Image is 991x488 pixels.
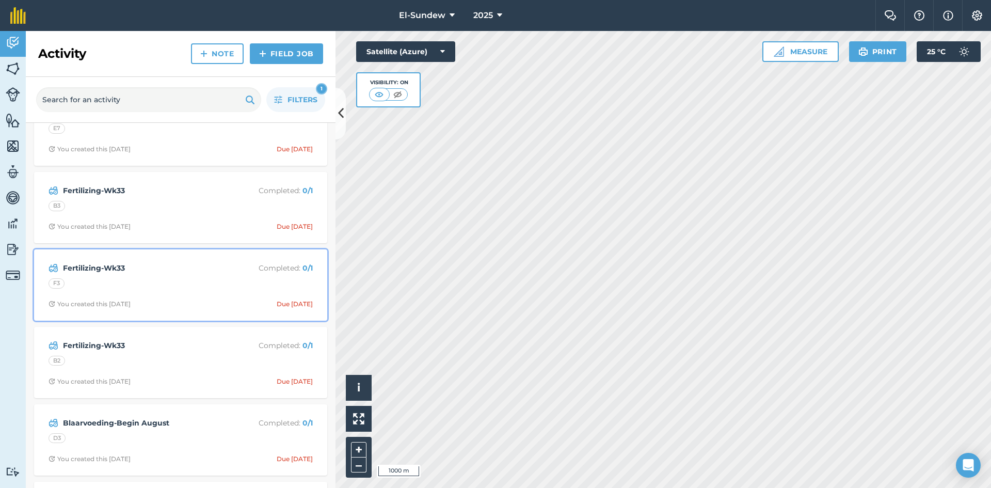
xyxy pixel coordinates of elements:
a: Blaarvoeding-Begin AugustCompleted: 0/1D3Clock with arrow pointing clockwiseYou created this [DAT... [40,411,321,469]
div: E7 [49,123,65,134]
img: A question mark icon [913,10,925,21]
img: Clock with arrow pointing clockwise [49,223,55,230]
button: Satellite (Azure) [356,41,455,62]
a: Fertilizing-Wk33Completed: 0/1B3Clock with arrow pointing clockwiseYou created this [DATE]Due [DATE] [40,178,321,237]
img: svg+xml;base64,PD94bWwgdmVyc2lvbj0iMS4wIiBlbmNvZGluZz0idXRmLTgiPz4KPCEtLSBHZW5lcmF0b3I6IEFkb2JlIE... [49,339,58,352]
p: Completed : [231,185,313,196]
img: svg+xml;base64,PHN2ZyB4bWxucz0iaHR0cDovL3d3dy53My5vcmcvMjAwMC9zdmciIHdpZHRoPSI1NiIgaGVpZ2h0PSI2MC... [6,138,20,154]
img: Clock with arrow pointing clockwise [49,378,55,385]
a: Fertilizing-Wk31/32Completed: 0/1E7Clock with arrow pointing clockwiseYou created this [DATE]Due ... [40,101,321,160]
div: Due [DATE] [277,377,313,386]
img: Clock with arrow pointing clockwise [49,455,55,462]
button: Print [849,41,907,62]
div: You created this [DATE] [49,223,131,231]
div: D3 [49,433,66,444]
div: 1 [316,83,327,95]
strong: 0 / 1 [302,186,313,195]
div: B2 [49,356,65,366]
div: Due [DATE] [277,300,313,308]
img: svg+xml;base64,PD94bWwgdmVyc2lvbj0iMS4wIiBlbmNvZGluZz0idXRmLTgiPz4KPCEtLSBHZW5lcmF0b3I6IEFkb2JlIE... [6,242,20,257]
img: Clock with arrow pointing clockwise [49,301,55,307]
strong: Fertilizing-Wk33 [63,262,227,274]
strong: 0 / 1 [302,341,313,350]
button: 25 °C [917,41,981,62]
button: Measure [762,41,839,62]
div: B3 [49,201,65,211]
strong: 0 / 1 [302,263,313,273]
img: svg+xml;base64,PD94bWwgdmVyc2lvbj0iMS4wIiBlbmNvZGluZz0idXRmLTgiPz4KPCEtLSBHZW5lcmF0b3I6IEFkb2JlIE... [49,184,58,197]
img: svg+xml;base64,PHN2ZyB4bWxucz0iaHR0cDovL3d3dy53My5vcmcvMjAwMC9zdmciIHdpZHRoPSIxOSIgaGVpZ2h0PSIyNC... [858,45,868,58]
div: Due [DATE] [277,145,313,153]
img: svg+xml;base64,PD94bWwgdmVyc2lvbj0iMS4wIiBlbmNvZGluZz0idXRmLTgiPz4KPCEtLSBHZW5lcmF0b3I6IEFkb2JlIE... [49,262,58,274]
img: fieldmargin Logo [10,7,26,24]
button: Filters [266,87,325,112]
img: svg+xml;base64,PD94bWwgdmVyc2lvbj0iMS4wIiBlbmNvZGluZz0idXRmLTgiPz4KPCEtLSBHZW5lcmF0b3I6IEFkb2JlIE... [49,417,58,429]
img: svg+xml;base64,PHN2ZyB4bWxucz0iaHR0cDovL3d3dy53My5vcmcvMjAwMC9zdmciIHdpZHRoPSI1MCIgaGVpZ2h0PSI0MC... [391,89,404,100]
div: You created this [DATE] [49,145,131,153]
div: You created this [DATE] [49,300,131,308]
span: 2025 [473,9,493,22]
img: Ruler icon [774,46,784,57]
img: svg+xml;base64,PHN2ZyB4bWxucz0iaHR0cDovL3d3dy53My5vcmcvMjAwMC9zdmciIHdpZHRoPSIxNyIgaGVpZ2h0PSIxNy... [943,9,953,22]
div: You created this [DATE] [49,377,131,386]
img: svg+xml;base64,PD94bWwgdmVyc2lvbj0iMS4wIiBlbmNvZGluZz0idXRmLTgiPz4KPCEtLSBHZW5lcmF0b3I6IEFkb2JlIE... [6,216,20,231]
h2: Activity [38,45,86,62]
p: Completed : [231,340,313,351]
img: svg+xml;base64,PD94bWwgdmVyc2lvbj0iMS4wIiBlbmNvZGluZz0idXRmLTgiPz4KPCEtLSBHZW5lcmF0b3I6IEFkb2JlIE... [6,467,20,477]
img: svg+xml;base64,PHN2ZyB4bWxucz0iaHR0cDovL3d3dy53My5vcmcvMjAwMC9zdmciIHdpZHRoPSIxNCIgaGVpZ2h0PSIyNC... [200,48,207,60]
button: + [351,442,366,458]
img: svg+xml;base64,PHN2ZyB4bWxucz0iaHR0cDovL3d3dy53My5vcmcvMjAwMC9zdmciIHdpZHRoPSIxOSIgaGVpZ2h0PSIyNC... [245,93,255,106]
strong: Blaarvoeding-Begin August [63,417,227,429]
strong: Fertilizing-Wk33 [63,185,227,196]
button: – [351,458,366,473]
p: Completed : [231,262,313,274]
a: Fertilizing-Wk33Completed: 0/1F3Clock with arrow pointing clockwiseYou created this [DATE]Due [DATE] [40,256,321,314]
div: Due [DATE] [277,223,313,231]
a: Fertilizing-Wk33Completed: 0/1B2Clock with arrow pointing clockwiseYou created this [DATE]Due [DATE] [40,333,321,392]
img: svg+xml;base64,PD94bWwgdmVyc2lvbj0iMS4wIiBlbmNvZGluZz0idXRmLTgiPz4KPCEtLSBHZW5lcmF0b3I6IEFkb2JlIE... [6,35,20,51]
img: svg+xml;base64,PD94bWwgdmVyc2lvbj0iMS4wIiBlbmNvZGluZz0idXRmLTgiPz4KPCEtLSBHZW5lcmF0b3I6IEFkb2JlIE... [6,190,20,206]
div: You created this [DATE] [49,455,131,463]
strong: 0 / 1 [302,418,313,428]
img: svg+xml;base64,PD94bWwgdmVyc2lvbj0iMS4wIiBlbmNvZGluZz0idXRmLTgiPz4KPCEtLSBHZW5lcmF0b3I6IEFkb2JlIE... [6,268,20,282]
img: A cog icon [971,10,983,21]
span: El-Sundew [399,9,445,22]
img: svg+xml;base64,PD94bWwgdmVyc2lvbj0iMS4wIiBlbmNvZGluZz0idXRmLTgiPz4KPCEtLSBHZW5lcmF0b3I6IEFkb2JlIE... [6,164,20,180]
div: Due [DATE] [277,455,313,463]
img: svg+xml;base64,PD94bWwgdmVyc2lvbj0iMS4wIiBlbmNvZGluZz0idXRmLTgiPz4KPCEtLSBHZW5lcmF0b3I6IEFkb2JlIE... [6,87,20,102]
img: Clock with arrow pointing clockwise [49,146,55,152]
img: svg+xml;base64,PHN2ZyB4bWxucz0iaHR0cDovL3d3dy53My5vcmcvMjAwMC9zdmciIHdpZHRoPSIxNCIgaGVpZ2h0PSIyNC... [259,48,266,60]
input: Search for an activity [36,87,261,112]
img: Two speech bubbles overlapping with the left bubble in the forefront [884,10,897,21]
a: Field Job [250,43,323,64]
div: Open Intercom Messenger [956,453,981,478]
span: i [357,381,360,394]
div: Visibility: On [369,78,408,87]
img: svg+xml;base64,PHN2ZyB4bWxucz0iaHR0cDovL3d3dy53My5vcmcvMjAwMC9zdmciIHdpZHRoPSI1MCIgaGVpZ2h0PSI0MC... [373,89,386,100]
img: svg+xml;base64,PD94bWwgdmVyc2lvbj0iMS4wIiBlbmNvZGluZz0idXRmLTgiPz4KPCEtLSBHZW5lcmF0b3I6IEFkb2JlIE... [954,41,974,62]
p: Completed : [231,417,313,429]
strong: Fertilizing-Wk33 [63,340,227,351]
a: Note [191,43,244,64]
button: i [346,375,372,401]
span: Filters [287,94,317,105]
span: 25 ° C [927,41,946,62]
img: Four arrows, one pointing top left, one top right, one bottom right and the last bottom left [353,413,364,424]
div: F3 [49,278,65,289]
img: svg+xml;base64,PHN2ZyB4bWxucz0iaHR0cDovL3d3dy53My5vcmcvMjAwMC9zdmciIHdpZHRoPSI1NiIgaGVpZ2h0PSI2MC... [6,113,20,128]
img: svg+xml;base64,PHN2ZyB4bWxucz0iaHR0cDovL3d3dy53My5vcmcvMjAwMC9zdmciIHdpZHRoPSI1NiIgaGVpZ2h0PSI2MC... [6,61,20,76]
